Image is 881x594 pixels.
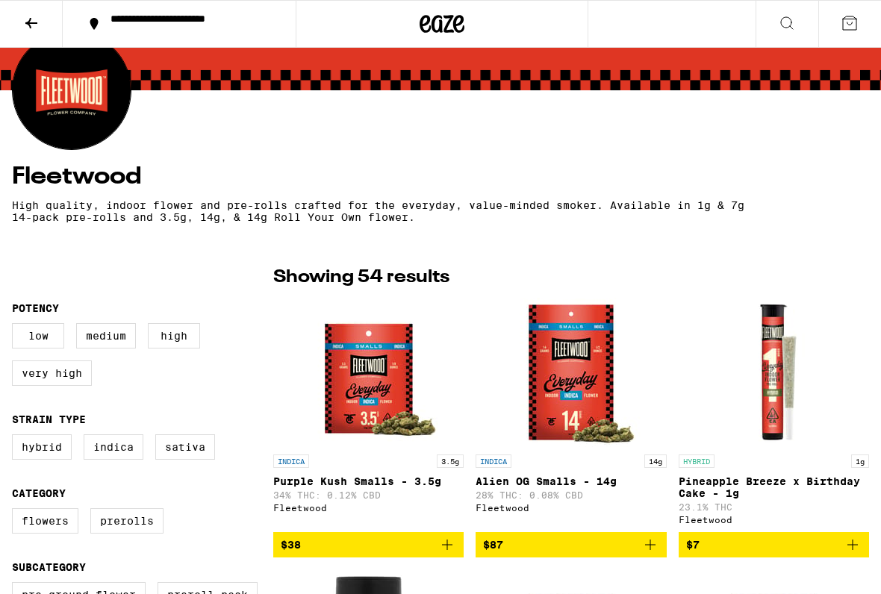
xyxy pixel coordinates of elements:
[644,454,667,468] p: 14g
[476,298,666,532] a: Open page for Alien OG Smalls - 14g from Fleetwood
[483,539,503,551] span: $87
[12,323,64,348] label: Low
[476,490,666,500] p: 28% THC: 0.08% CBD
[12,508,78,534] label: Flowers
[12,413,86,425] legend: Strain Type
[679,502,869,512] p: 23.1% THC
[699,298,848,447] img: Fleetwood - Pineapple Breeze x Birthday Cake - 1g
[273,454,309,468] p: INDICA
[679,515,869,525] div: Fleetwood
[281,539,301,551] span: $38
[148,323,200,348] label: High
[13,31,131,149] img: Fleetwood logo
[476,475,666,487] p: Alien OG Smalls - 14g
[679,298,869,532] a: Open page for Pineapple Breeze x Birthday Cake - 1g from Fleetwood
[155,434,215,460] label: Sativa
[12,165,869,189] h4: Fleetwood
[12,434,72,460] label: Hybrid
[273,265,449,290] p: Showing 54 results
[12,302,59,314] legend: Potency
[273,298,464,532] a: Open page for Purple Kush Smalls - 3.5g from Fleetwood
[76,323,136,348] label: Medium
[679,454,715,468] p: HYBRID
[679,532,869,557] button: Add to bag
[476,454,511,468] p: INDICA
[679,475,869,499] p: Pineapple Breeze x Birthday Cake - 1g
[12,360,92,386] label: Very High
[686,539,700,551] span: $7
[437,454,464,468] p: 3.5g
[273,532,464,557] button: Add to bag
[476,532,666,557] button: Add to bag
[90,508,164,534] label: Prerolls
[851,454,869,468] p: 1g
[12,487,66,499] legend: Category
[294,298,443,447] img: Fleetwood - Purple Kush Smalls - 3.5g
[496,298,646,447] img: Fleetwood - Alien OG Smalls - 14g
[273,490,464,500] p: 34% THC: 0.12% CBD
[273,503,464,513] div: Fleetwood
[84,434,143,460] label: Indica
[476,503,666,513] div: Fleetwood
[12,561,86,573] legend: Subcategory
[273,475,464,487] p: Purple Kush Smalls - 3.5g
[12,199,753,223] p: High quality, indoor flower and pre-rolls crafted for the everyday, value-minded smoker. Availabl...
